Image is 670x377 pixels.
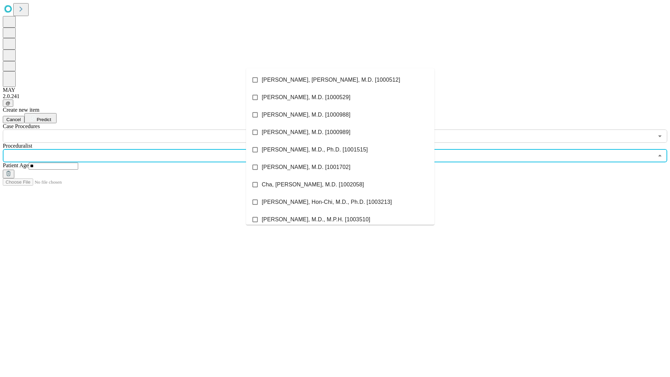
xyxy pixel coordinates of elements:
[262,215,370,224] span: [PERSON_NAME], M.D., M.P.H. [1003510]
[262,146,368,154] span: [PERSON_NAME], M.D., Ph.D. [1001515]
[262,111,350,119] span: [PERSON_NAME], M.D. [1000988]
[262,128,350,136] span: [PERSON_NAME], M.D. [1000989]
[262,76,400,84] span: [PERSON_NAME], [PERSON_NAME], M.D. [1000512]
[262,180,364,189] span: Cha, [PERSON_NAME], M.D. [1002058]
[6,117,21,122] span: Cancel
[3,87,667,93] div: MAY
[655,151,665,161] button: Close
[3,93,667,99] div: 2.0.241
[3,162,29,168] span: Patient Age
[37,117,51,122] span: Predict
[262,198,392,206] span: [PERSON_NAME], Hon-Chi, M.D., Ph.D. [1003213]
[655,131,665,141] button: Open
[24,113,57,123] button: Predict
[3,143,32,149] span: Proceduralist
[3,99,13,107] button: @
[3,123,40,129] span: Scheduled Procedure
[262,93,350,102] span: [PERSON_NAME], M.D. [1000529]
[3,107,39,113] span: Create new item
[3,116,24,123] button: Cancel
[6,101,10,106] span: @
[262,163,350,171] span: [PERSON_NAME], M.D. [1001702]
